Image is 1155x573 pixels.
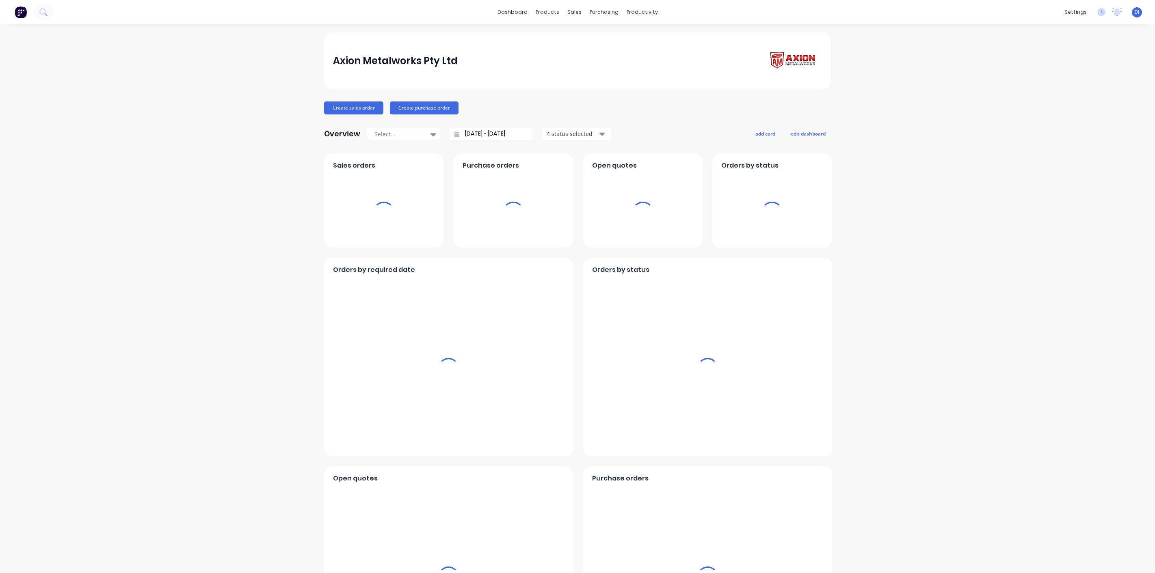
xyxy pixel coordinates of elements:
div: 4 status selected [547,129,598,138]
span: Orders by required date [333,265,415,275]
span: DI [1134,9,1140,16]
span: Open quotes [333,474,378,483]
button: Create purchase order [390,101,459,114]
button: Create sales order [324,101,383,114]
div: products [532,6,563,18]
div: purchasing [586,6,623,18]
span: Purchase orders [592,474,649,483]
div: sales [563,6,586,18]
button: add card [750,128,781,139]
div: Axion Metalworks Pty Ltd [333,53,458,69]
img: Axion Metalworks Pty Ltd [765,50,822,73]
div: settings [1060,6,1091,18]
span: Open quotes [592,161,637,170]
a: dashboard [493,6,532,18]
span: Orders by status [592,265,649,275]
span: Orders by status [721,161,779,170]
img: Factory [15,6,27,18]
button: 4 status selected [542,128,611,140]
span: Purchase orders [463,161,519,170]
div: Overview [324,126,360,142]
span: Sales orders [333,161,375,170]
div: productivity [623,6,662,18]
button: edit dashboard [785,128,831,139]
